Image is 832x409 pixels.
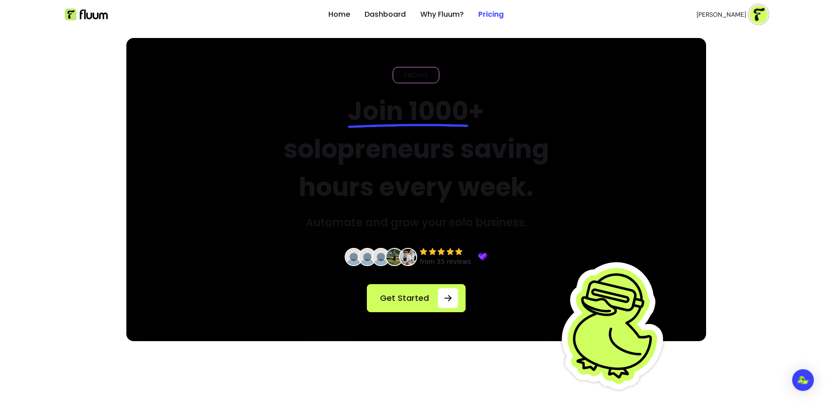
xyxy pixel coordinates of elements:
span: Get Started [375,292,434,304]
span: PRICING [400,71,432,80]
img: Fluum Duck sticker [559,246,672,404]
img: Fluum Logo [65,9,108,20]
span: [PERSON_NAME] [697,10,746,19]
div: Open Intercom Messenger [792,369,814,391]
h2: + solopreneurs saving hours every week. [263,92,569,206]
span: Join 1000 [348,93,468,129]
a: Why Fluum? [420,9,464,20]
img: avatar [750,5,768,24]
a: Pricing [478,9,504,20]
a: Dashboard [365,9,406,20]
a: Home [328,9,350,20]
a: Get Started [367,284,466,312]
button: avatar[PERSON_NAME] [697,5,768,24]
h3: Automate and grow your solo business. [306,215,527,230]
